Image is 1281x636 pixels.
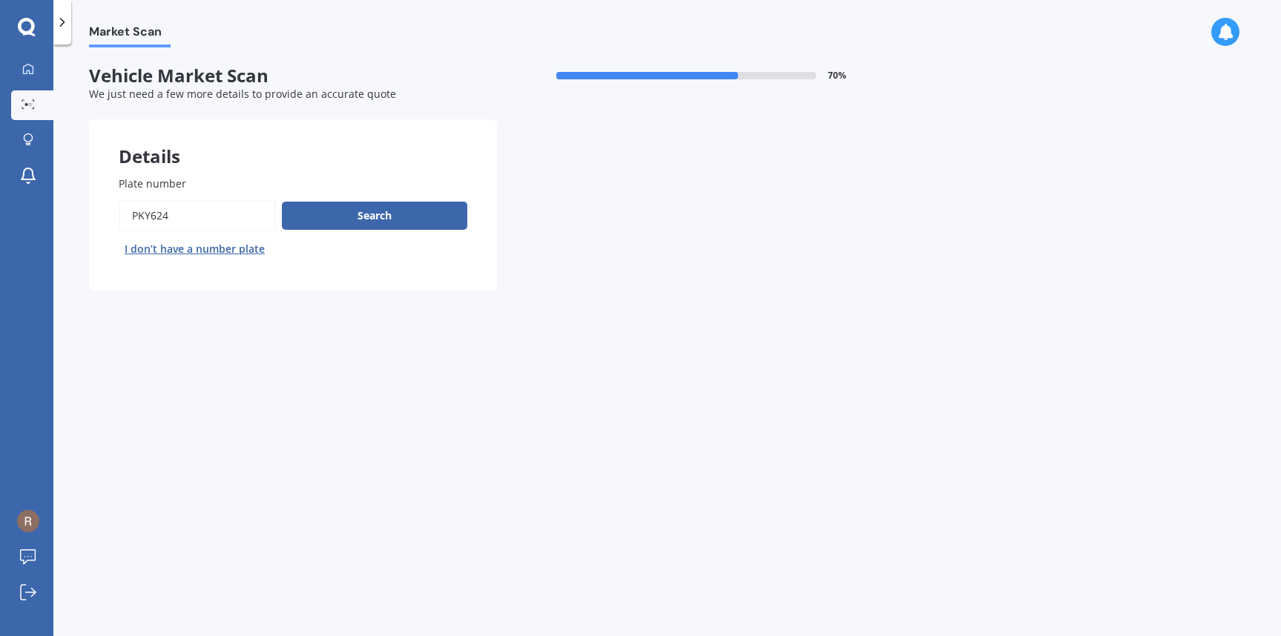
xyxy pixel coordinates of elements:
span: Plate number [119,176,186,191]
div: Details [89,119,497,164]
button: I don’t have a number plate [119,237,271,261]
input: Enter plate number [119,200,276,231]
span: Market Scan [89,24,171,44]
span: We just need a few more details to provide an accurate quote [89,87,396,101]
button: Search [282,202,467,230]
span: Vehicle Market Scan [89,65,497,87]
img: ACg8ocJkvMqo6C19t_E-6h5IjrQnO8Qsc_aOA4LUrG3XITrdpZWXnA=s96-c [17,510,39,532]
span: 70 % [828,70,846,81]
